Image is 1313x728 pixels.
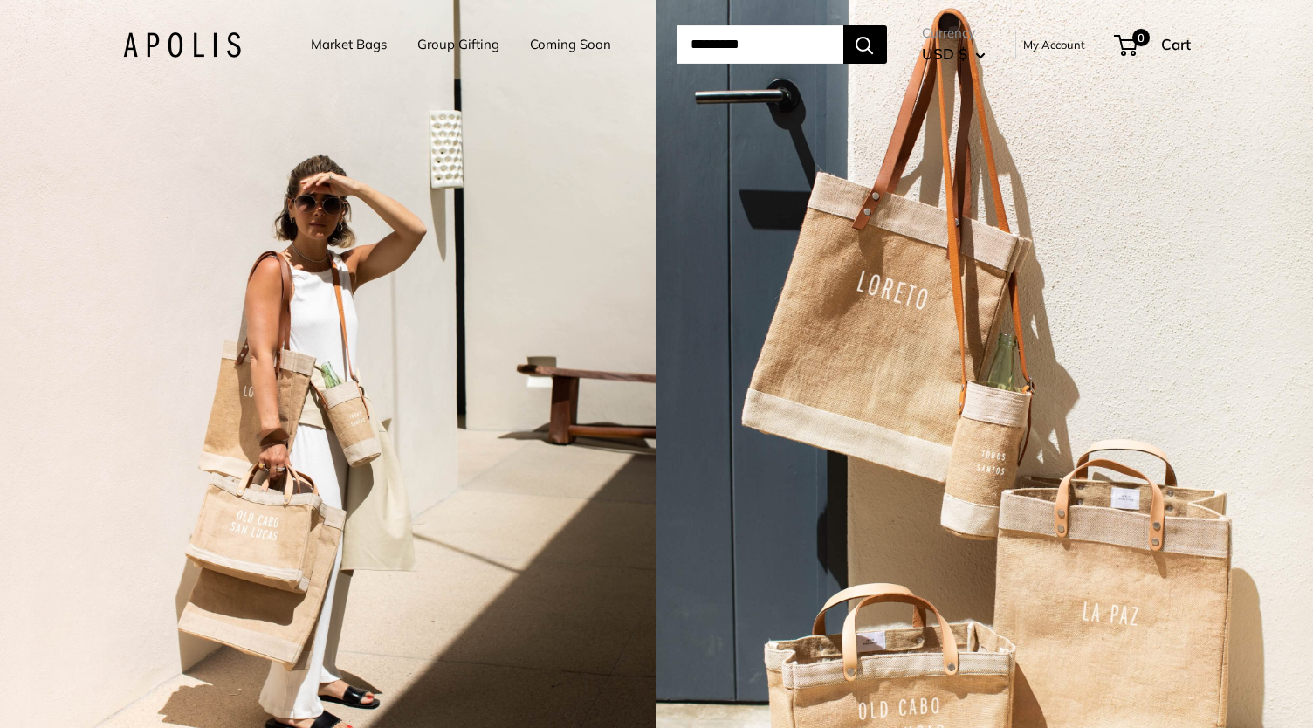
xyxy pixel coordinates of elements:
[530,32,611,57] a: Coming Soon
[417,32,499,57] a: Group Gifting
[123,32,241,58] img: Apolis
[1116,31,1191,58] a: 0 Cart
[311,32,387,57] a: Market Bags
[922,40,986,68] button: USD $
[843,25,887,64] button: Search
[1161,35,1191,53] span: Cart
[922,21,986,45] span: Currency
[922,45,967,63] span: USD $
[677,25,843,64] input: Search...
[1023,34,1085,55] a: My Account
[1131,29,1149,46] span: 0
